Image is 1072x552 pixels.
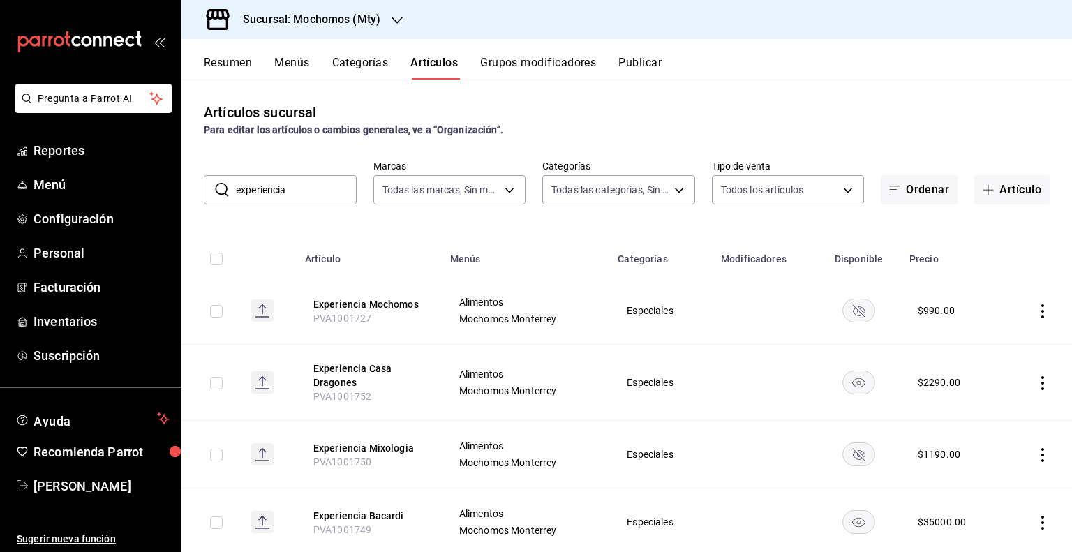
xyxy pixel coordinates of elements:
button: Artículos [410,56,458,80]
span: Personal [33,244,170,262]
button: actions [1036,304,1050,318]
button: edit-product-location [313,361,425,389]
span: Recomienda Parrot [33,442,170,461]
button: actions [1036,516,1050,530]
span: PVA1001727 [313,313,372,324]
th: Menús [442,232,609,277]
a: Pregunta a Parrot AI [10,101,172,116]
button: Categorías [332,56,389,80]
th: Precio [901,232,1005,277]
span: Todas las marcas, Sin marca [382,183,500,197]
label: Marcas [373,161,526,171]
th: Categorías [609,232,713,277]
span: Todas las categorías, Sin categoría [551,183,669,197]
span: Reportes [33,141,170,160]
label: Categorías [542,161,695,171]
span: Suscripción [33,346,170,365]
span: Alimentos [459,509,592,519]
button: availability-product [842,371,875,394]
span: Menú [33,175,170,194]
span: Todos los artículos [721,183,804,197]
span: Configuración [33,209,170,228]
button: edit-product-location [313,297,425,311]
span: Alimentos [459,369,592,379]
button: actions [1036,376,1050,390]
span: Alimentos [459,441,592,451]
span: Mochomos Monterrey [459,314,592,324]
button: actions [1036,448,1050,462]
button: Ordenar [881,175,958,204]
label: Tipo de venta [712,161,865,171]
span: Sugerir nueva función [17,532,170,546]
button: availability-product [842,510,875,534]
button: edit-product-location [313,441,425,455]
span: Especiales [627,306,695,315]
button: Grupos modificadores [480,56,596,80]
span: [PERSON_NAME] [33,477,170,495]
span: Facturación [33,278,170,297]
button: edit-product-location [313,509,425,523]
div: Artículos sucursal [204,102,316,123]
div: $ 990.00 [918,304,955,318]
span: Especiales [627,378,695,387]
button: availability-product [842,442,875,466]
span: Inventarios [33,312,170,331]
span: Mochomos Monterrey [459,386,592,396]
span: PVA1001750 [313,456,372,468]
span: Especiales [627,449,695,459]
button: open_drawer_menu [154,36,165,47]
strong: Para editar los artículos o cambios generales, ve a “Organización”. [204,124,503,135]
th: Modificadores [713,232,817,277]
button: Pregunta a Parrot AI [15,84,172,113]
button: Publicar [618,56,662,80]
button: Resumen [204,56,252,80]
h3: Sucursal: Mochomos (Mty) [232,11,380,28]
div: navigation tabs [204,56,1072,80]
th: Disponible [817,232,900,277]
th: Artículo [297,232,442,277]
button: availability-product [842,299,875,322]
span: PVA1001752 [313,391,372,402]
button: Artículo [974,175,1050,204]
div: $ 35000.00 [918,515,966,529]
span: Mochomos Monterrey [459,458,592,468]
div: $ 1190.00 [918,447,960,461]
span: PVA1001749 [313,524,372,535]
span: Alimentos [459,297,592,307]
button: Menús [274,56,309,80]
div: $ 2290.00 [918,375,960,389]
input: Buscar artículo [236,176,357,204]
span: Mochomos Monterrey [459,525,592,535]
span: Pregunta a Parrot AI [38,91,150,106]
span: Ayuda [33,410,151,427]
span: Especiales [627,517,695,527]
